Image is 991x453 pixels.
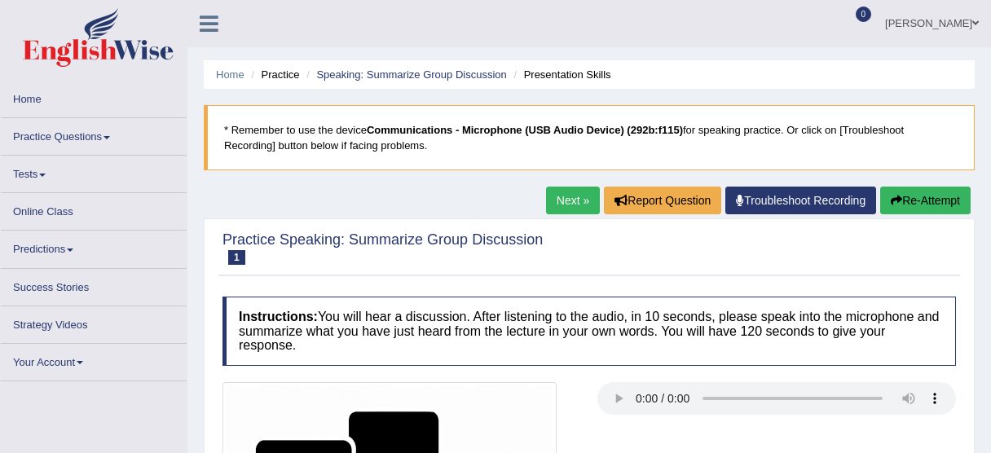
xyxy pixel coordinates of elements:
h2: Practice Speaking: Summarize Group Discussion [222,232,543,265]
a: Troubleshoot Recording [725,187,876,214]
a: Predictions [1,231,187,262]
a: Strategy Videos [1,306,187,338]
button: Re-Attempt [880,187,971,214]
span: 1 [228,250,245,265]
a: Success Stories [1,269,187,301]
li: Practice [247,67,299,82]
a: Speaking: Summarize Group Discussion [316,68,506,81]
a: Your Account [1,344,187,376]
a: Home [1,81,187,112]
a: Tests [1,156,187,187]
li: Presentation Skills [509,67,610,82]
a: Home [216,68,244,81]
a: Next » [546,187,600,214]
span: 0 [856,7,872,22]
b: Instructions: [239,310,318,323]
b: Communications - Microphone (USB Audio Device) (292b:f115) [367,124,683,136]
h4: You will hear a discussion. After listening to the audio, in 10 seconds, please speak into the mi... [222,297,956,366]
blockquote: * Remember to use the device for speaking practice. Or click on [Troubleshoot Recording] button b... [204,105,975,170]
button: Report Question [604,187,721,214]
a: Online Class [1,193,187,225]
a: Practice Questions [1,118,187,150]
